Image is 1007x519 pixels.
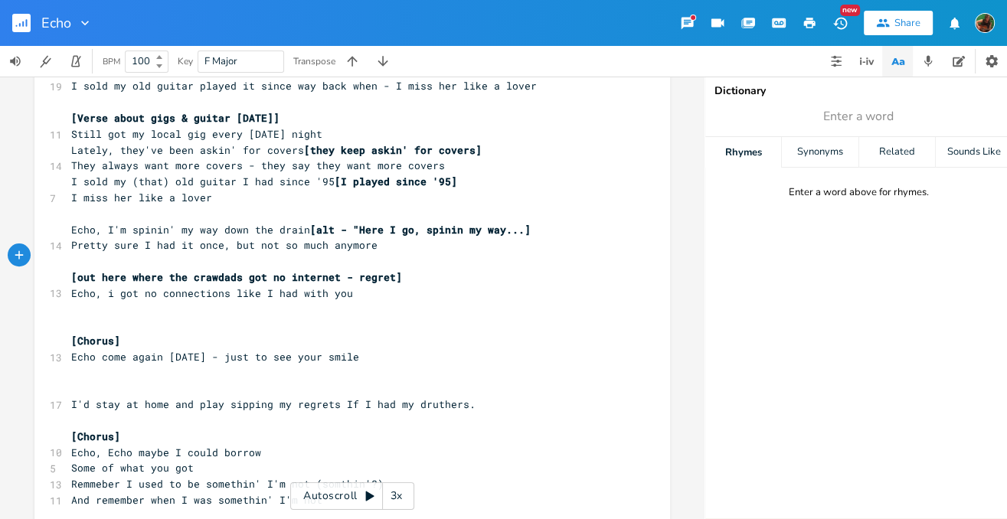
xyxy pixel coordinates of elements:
[293,57,335,66] div: Transpose
[71,477,384,491] span: Remmeber I used to be somethin' I'm not (somthin'?)
[71,446,261,459] span: Echo, Echo maybe I could borrow
[71,127,322,141] span: Still got my local gig every [DATE] night
[103,57,120,66] div: BPM
[71,111,280,125] span: [Verse about gigs & guitar [DATE]]
[310,223,531,237] span: [alt - "Here I go, spinin my way...]
[714,86,1002,96] div: Dictionary
[41,16,71,30] span: Echo
[383,482,410,510] div: 3x
[71,79,537,93] span: I sold my old guitar played it since way back when - I miss her like a lover
[823,108,894,126] span: Enter a word
[705,137,781,168] div: Rhymes
[859,137,935,168] div: Related
[290,482,414,510] div: Autoscroll
[864,11,933,35] button: Share
[71,158,445,172] span: They always want more covers - they say they want more covers
[840,5,860,16] div: New
[71,175,457,188] span: I sold my (that) old guitar I had since '95
[782,137,858,168] div: Synonyms
[178,57,193,66] div: Key
[71,191,212,204] span: I miss her like a lover
[71,350,359,364] span: Echo come again [DATE] - just to see your smile
[71,461,194,475] span: Some of what you got
[71,493,322,507] span: And remember when I was somethin' I'm not
[825,9,855,37] button: New
[894,16,920,30] div: Share
[789,186,929,199] div: Enter a word above for rhymes.
[71,238,378,252] span: Pretty sure I had it once, but not so much anymore
[975,13,995,33] img: Susan Rowe
[71,223,531,237] span: Echo, I'm spinin' my way down the drain
[304,143,482,157] span: [they keep askin' for covers]
[71,143,482,157] span: Lately, they've been askin' for covers
[204,54,237,68] span: F Major
[71,397,476,411] span: I'd stay at home and play sipping my regrets If I had my druthers.
[71,286,353,300] span: Echo, i got no connections like I had with you
[71,429,120,443] span: [Chorus]
[71,270,402,284] span: [out here where the crawdads got no internet - regret]
[335,175,457,188] span: [I played since '95]
[71,334,120,348] span: [Chorus]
